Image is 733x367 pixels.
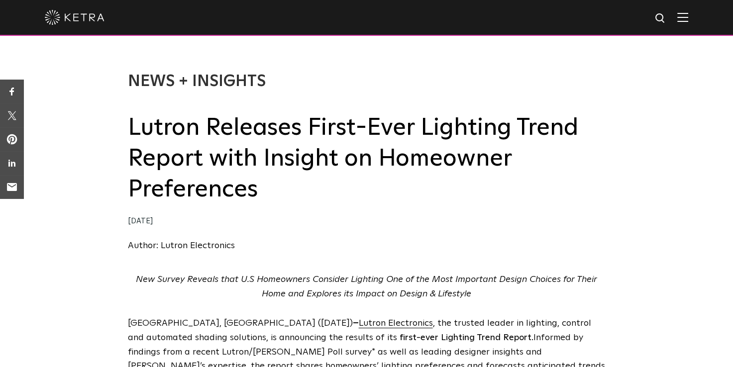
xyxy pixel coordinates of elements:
h2: Lutron Releases First-Ever Lighting Trend Report with Insight on Homeowner Preferences [128,112,606,205]
img: search icon [654,12,667,25]
em: New Survey Reveals that U.S Homeowners Consider Lighting One of the Most Important Design Choices... [136,275,597,298]
a: Lutron Electronics [359,319,433,328]
div: [DATE] [128,214,606,229]
img: ketra-logo-2019-white [45,10,105,25]
img: Hamburger%20Nav.svg [677,12,688,22]
span: first-ever Lighting Trend Report. [400,333,533,342]
a: News + Insights [128,74,266,90]
span: , the trusted leader in lighting, control and automated shading solutions, is announcing the resu... [128,319,591,342]
a: Author: Lutron Electronics [128,241,235,250]
strong: – [353,319,359,328]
